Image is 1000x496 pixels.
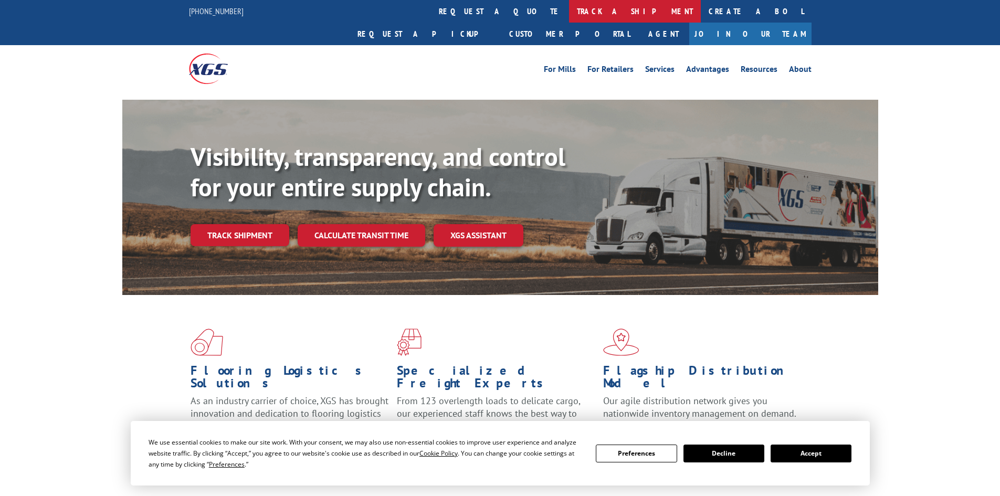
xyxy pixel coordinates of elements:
span: Our agile distribution network gives you nationwide inventory management on demand. [603,395,796,419]
a: Advantages [686,65,729,77]
a: Join Our Team [689,23,812,45]
h1: Flagship Distribution Model [603,364,802,395]
button: Preferences [596,445,677,462]
b: Visibility, transparency, and control for your entire supply chain. [191,140,565,203]
a: XGS ASSISTANT [434,224,523,247]
img: xgs-icon-total-supply-chain-intelligence-red [191,329,223,356]
a: For Mills [544,65,576,77]
p: From 123 overlength loads to delicate cargo, our experienced staff knows the best way to move you... [397,395,595,441]
h1: Flooring Logistics Solutions [191,364,389,395]
h1: Specialized Freight Experts [397,364,595,395]
a: Request a pickup [350,23,501,45]
span: Preferences [209,460,245,469]
img: xgs-icon-flagship-distribution-model-red [603,329,639,356]
a: Agent [638,23,689,45]
a: Services [645,65,675,77]
a: About [789,65,812,77]
a: For Retailers [587,65,634,77]
a: Resources [741,65,777,77]
div: We use essential cookies to make our site work. With your consent, we may also use non-essential ... [149,437,583,470]
a: Customer Portal [501,23,638,45]
span: Cookie Policy [419,449,458,458]
a: Calculate transit time [298,224,425,247]
a: [PHONE_NUMBER] [189,6,244,16]
button: Decline [683,445,764,462]
button: Accept [771,445,851,462]
img: xgs-icon-focused-on-flooring-red [397,329,422,356]
a: Track shipment [191,224,289,246]
div: Cookie Consent Prompt [131,421,870,486]
span: As an industry carrier of choice, XGS has brought innovation and dedication to flooring logistics... [191,395,388,432]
